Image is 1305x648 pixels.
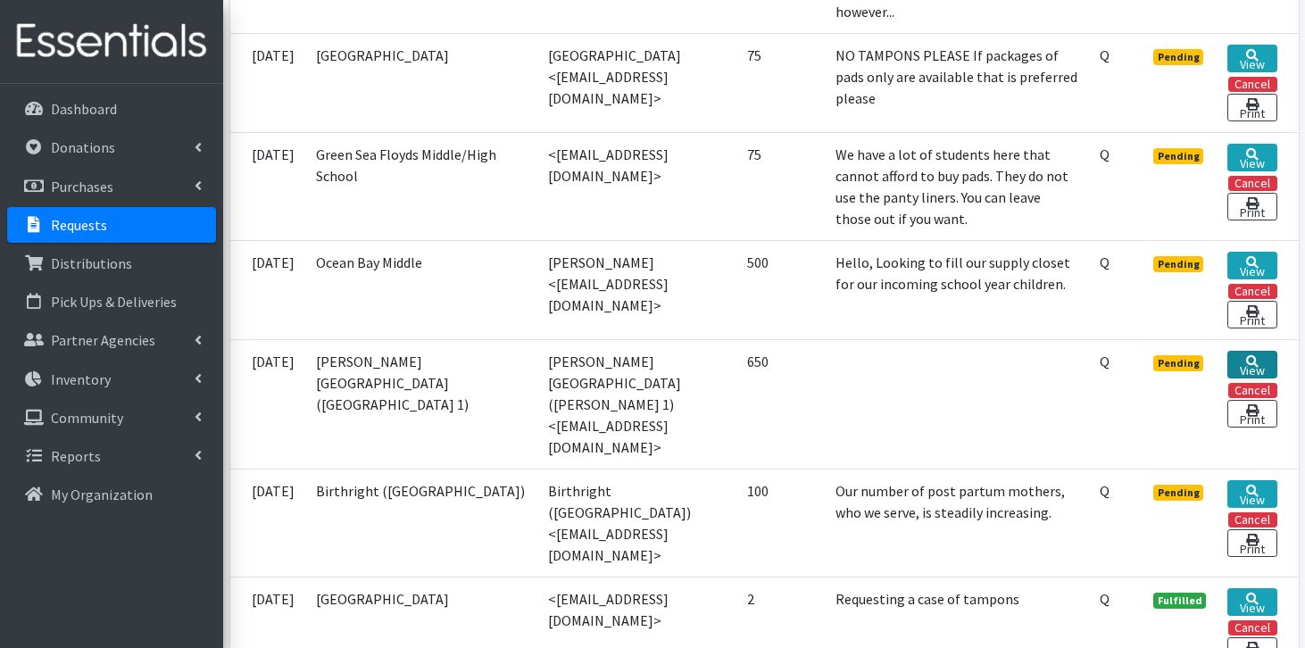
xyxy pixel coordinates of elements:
[1153,49,1204,65] span: Pending
[51,100,117,118] p: Dashboard
[51,331,155,349] p: Partner Agencies
[7,477,216,512] a: My Organization
[1153,485,1204,501] span: Pending
[1100,482,1110,500] abbr: Quantity
[1153,593,1207,609] span: Fulfilled
[1100,253,1110,271] abbr: Quantity
[1228,620,1277,636] button: Cancel
[1100,590,1110,608] abbr: Quantity
[825,33,1089,132] td: NO TAMPONS PLEASE If packages of pads only are available that is preferred please
[51,178,113,195] p: Purchases
[825,240,1089,339] td: Hello, Looking to fill our supply closet for our incoming school year children.
[1228,383,1277,398] button: Cancel
[7,322,216,358] a: Partner Agencies
[305,339,537,469] td: [PERSON_NAME][GEOGRAPHIC_DATA] ([GEOGRAPHIC_DATA] 1)
[7,361,216,397] a: Inventory
[7,438,216,474] a: Reports
[537,132,737,240] td: <[EMAIL_ADDRESS][DOMAIN_NAME]>
[305,33,537,132] td: [GEOGRAPHIC_DATA]
[1228,284,1277,299] button: Cancel
[51,447,101,465] p: Reports
[7,129,216,165] a: Donations
[1228,77,1277,92] button: Cancel
[1228,176,1277,191] button: Cancel
[230,469,305,577] td: [DATE]
[1153,355,1204,371] span: Pending
[1227,144,1276,171] a: View
[736,240,825,339] td: 500
[51,370,111,388] p: Inventory
[1227,351,1276,378] a: View
[736,469,825,577] td: 100
[736,339,825,469] td: 650
[7,91,216,127] a: Dashboard
[1227,301,1276,328] a: Print
[7,12,216,71] img: HumanEssentials
[51,216,107,234] p: Requests
[1100,353,1110,370] abbr: Quantity
[1227,480,1276,508] a: View
[1100,46,1110,64] abbr: Quantity
[7,245,216,281] a: Distributions
[537,469,737,577] td: Birthright ([GEOGRAPHIC_DATA]) <[EMAIL_ADDRESS][DOMAIN_NAME]>
[51,409,123,427] p: Community
[51,254,132,272] p: Distributions
[230,132,305,240] td: [DATE]
[1228,512,1277,528] button: Cancel
[1227,588,1276,616] a: View
[825,469,1089,577] td: Our number of post partum mothers, who we serve, is steadily increasing.
[51,293,177,311] p: Pick Ups & Deliveries
[51,138,115,156] p: Donations
[537,33,737,132] td: [GEOGRAPHIC_DATA] <[EMAIL_ADDRESS][DOMAIN_NAME]>
[230,33,305,132] td: [DATE]
[1227,45,1276,72] a: View
[305,240,537,339] td: Ocean Bay Middle
[537,339,737,469] td: [PERSON_NAME][GEOGRAPHIC_DATA] ([PERSON_NAME] 1) <[EMAIL_ADDRESS][DOMAIN_NAME]>
[1227,252,1276,279] a: View
[537,240,737,339] td: [PERSON_NAME] <[EMAIL_ADDRESS][DOMAIN_NAME]>
[305,469,537,577] td: Birthright ([GEOGRAPHIC_DATA])
[305,132,537,240] td: Green Sea Floyds Middle/High School
[7,284,216,320] a: Pick Ups & Deliveries
[51,486,153,503] p: My Organization
[7,207,216,243] a: Requests
[1153,148,1204,164] span: Pending
[736,132,825,240] td: 75
[1153,256,1204,272] span: Pending
[230,339,305,469] td: [DATE]
[7,400,216,436] a: Community
[1100,145,1110,163] abbr: Quantity
[736,33,825,132] td: 75
[230,240,305,339] td: [DATE]
[1227,193,1276,220] a: Print
[1227,400,1276,428] a: Print
[825,132,1089,240] td: We have a lot of students here that cannot afford to buy pads. They do not use the panty liners. ...
[7,169,216,204] a: Purchases
[1227,529,1276,557] a: Print
[1227,94,1276,121] a: Print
